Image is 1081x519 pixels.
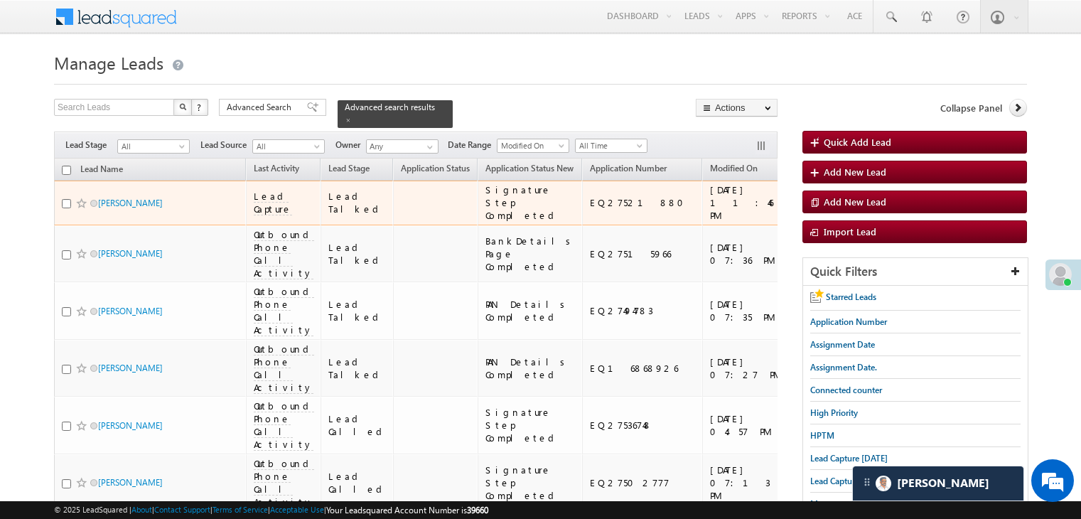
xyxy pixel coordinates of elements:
img: carter-drag [861,476,873,488]
span: Collapse Panel [940,102,1002,114]
span: HPTM [810,430,834,441]
a: Lead Name [73,161,130,180]
span: Assignment Date [810,339,875,350]
span: Application Status [401,163,470,173]
a: Show All Items [419,140,437,154]
span: Date Range [448,139,497,151]
a: [PERSON_NAME] [98,306,163,316]
div: [DATE] 07:36 PM [710,241,788,267]
img: Carter [876,476,891,491]
span: All [118,140,185,153]
span: Connected counter [810,385,882,395]
div: Lead Talked [328,190,387,215]
a: Modified On [497,139,569,153]
span: Modified On [498,139,565,152]
span: Lead Stage [328,163,370,173]
a: Terms of Service [213,505,268,514]
div: carter-dragCarter[PERSON_NAME] [852,466,1024,501]
a: All [252,139,325,154]
span: Lead Stage [65,139,117,151]
span: ? [197,101,203,113]
div: Lead Called [328,412,387,438]
div: PAN Details Completed [485,355,576,381]
span: Your Leadsquared Account Number is [326,505,488,515]
div: PAN Details Completed [485,298,576,323]
div: Signature Step Completed [485,406,576,444]
input: Check all records [62,166,71,175]
div: EQ27494783 [590,304,696,317]
span: Application Number [590,163,667,173]
span: Import Lead [824,225,876,237]
a: Application Number [583,161,674,179]
a: [PERSON_NAME] [98,198,163,208]
a: About [131,505,152,514]
span: Advanced Search [227,101,296,114]
span: Lead Source [200,139,252,151]
span: Messages [810,498,846,509]
button: Actions [696,99,778,117]
div: Lead Talked [328,298,387,323]
a: [PERSON_NAME] [98,477,163,488]
span: All Time [576,139,643,152]
span: © 2025 LeadSquared | | | | | [54,503,488,517]
a: Modified On [703,161,765,179]
a: [PERSON_NAME] [98,420,163,431]
span: Application Number [810,316,887,327]
span: Application Status New [485,163,574,173]
a: Application Status [394,161,477,179]
div: [DATE] 04:57 PM [710,412,788,438]
span: All [253,140,321,153]
a: All Time [575,139,647,153]
div: [DATE] 07:13 PM [710,464,788,502]
div: [DATE] 07:27 PM [710,355,788,381]
span: High Priority [810,407,858,418]
span: Owner [335,139,366,151]
button: ? [191,99,208,116]
a: [PERSON_NAME] [98,363,163,373]
span: Lead Capture [DATE] [810,476,888,486]
span: Carter [897,476,989,490]
span: Advanced search results [345,102,435,112]
a: Lead Stage [321,161,377,179]
span: Outbound Phone Call Activity [254,228,314,279]
span: Starred Leads [826,291,876,302]
div: EQ27521880 [590,196,696,209]
span: Outbound Phone Call Activity [254,457,314,508]
a: Last Activity [247,161,306,179]
div: Quick Filters [803,258,1028,286]
span: Outbound Phone Call Activity [254,343,314,394]
div: EQ16868926 [590,362,696,375]
div: Signature Step Completed [485,183,576,222]
span: Add New Lead [824,196,886,208]
span: Assignment Date. [810,362,877,373]
span: 39660 [467,505,488,515]
div: Lead Called [328,470,387,496]
div: [DATE] 11:46 PM [710,183,788,222]
span: Modified On [710,163,758,173]
input: Type to Search [366,139,439,154]
a: All [117,139,190,154]
a: Application Status New [478,161,581,179]
span: Manage Leads [54,51,163,74]
div: Lead Talked [328,355,387,381]
div: EQ27502777 [590,476,696,489]
div: BankDetails Page Completed [485,235,576,273]
a: [PERSON_NAME] [98,248,163,259]
img: Search [179,103,186,110]
div: EQ27536748 [590,419,696,432]
div: EQ27515966 [590,247,696,260]
span: Quick Add Lead [824,136,891,148]
div: Signature Step Completed [485,464,576,502]
span: Add New Lead [824,166,886,178]
div: [DATE] 07:35 PM [710,298,788,323]
span: Outbound Phone Call Activity [254,400,314,451]
a: Contact Support [154,505,210,514]
span: Lead Capture [DATE] [810,453,888,464]
a: Acceptable Use [270,505,324,514]
div: Lead Talked [328,241,387,267]
span: Lead Capture [254,190,292,215]
span: Outbound Phone Call Activity [254,285,314,336]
